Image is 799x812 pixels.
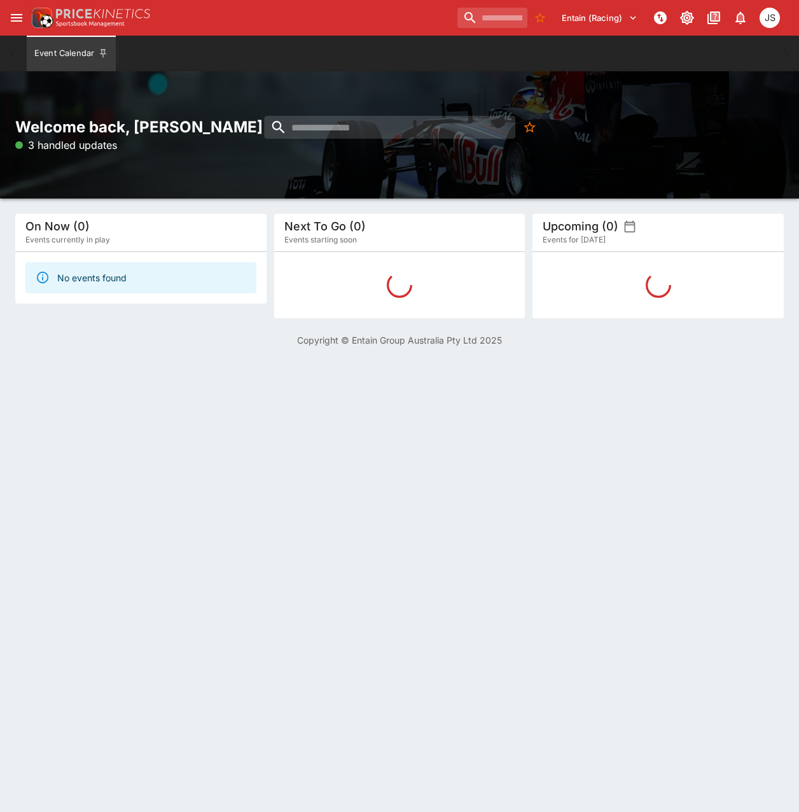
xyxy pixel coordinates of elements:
[15,137,117,153] p: 3 handled updates
[729,6,752,29] button: Notifications
[760,8,780,28] div: John Seaton
[676,6,698,29] button: Toggle light/dark mode
[25,219,90,234] h5: On Now (0)
[5,6,28,29] button: open drawer
[457,8,527,28] input: search
[756,4,784,32] button: John Seaton
[702,6,725,29] button: Documentation
[284,234,357,246] span: Events starting soon
[554,8,645,28] button: Select Tenant
[623,220,636,233] button: settings
[28,5,53,31] img: PriceKinetics Logo
[530,8,550,28] button: No Bookmarks
[56,9,150,18] img: PriceKinetics
[15,117,267,137] h2: Welcome back, [PERSON_NAME]
[27,36,116,71] button: Event Calendar
[518,116,541,139] button: No Bookmarks
[649,6,672,29] button: NOT Connected to PK
[543,219,618,234] h5: Upcoming (0)
[284,219,366,234] h5: Next To Go (0)
[543,234,606,246] span: Events for [DATE]
[25,234,110,246] span: Events currently in play
[57,266,127,290] div: No events found
[264,116,515,139] input: search
[56,21,125,27] img: Sportsbook Management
